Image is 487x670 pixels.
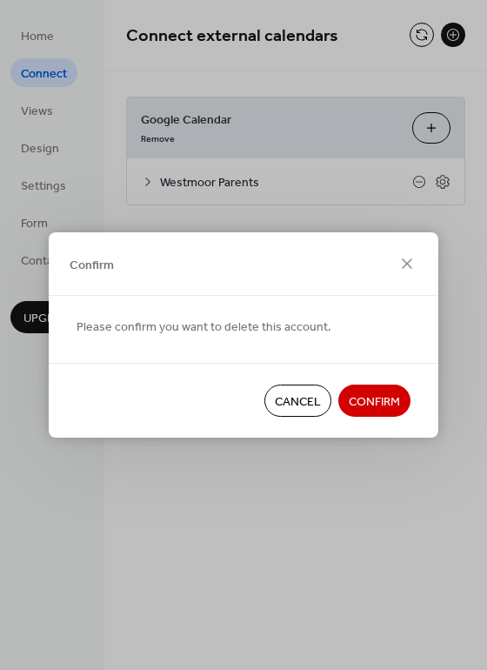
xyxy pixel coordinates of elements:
[275,393,321,412] span: Cancel
[77,318,331,337] span: Please confirm you want to delete this account.
[264,385,331,417] button: Cancel
[349,393,400,412] span: Confirm
[70,256,114,274] span: Confirm
[338,385,410,417] button: Confirm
